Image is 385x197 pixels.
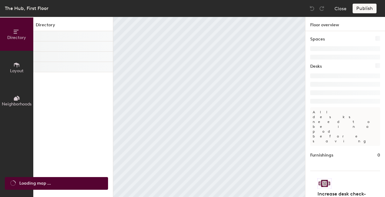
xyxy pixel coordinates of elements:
p: All desks need to be in a pod before saving [310,107,380,146]
h1: Floor overview [305,17,385,31]
h1: Desks [310,63,322,70]
h1: Spaces [310,36,325,43]
img: Redo [319,5,325,11]
span: Neighborhoods [2,102,31,107]
span: Layout [10,68,24,73]
span: Loading map ... [19,180,51,187]
span: Directory [7,35,26,40]
button: Close [334,4,347,13]
h1: Furnishings [310,152,333,159]
canvas: Map [113,17,305,197]
h1: Directory [33,22,113,31]
h1: 0 [377,152,380,159]
div: The Hub, First Floor [5,5,48,12]
img: Sticker logo [318,178,331,189]
img: Undo [309,5,315,11]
